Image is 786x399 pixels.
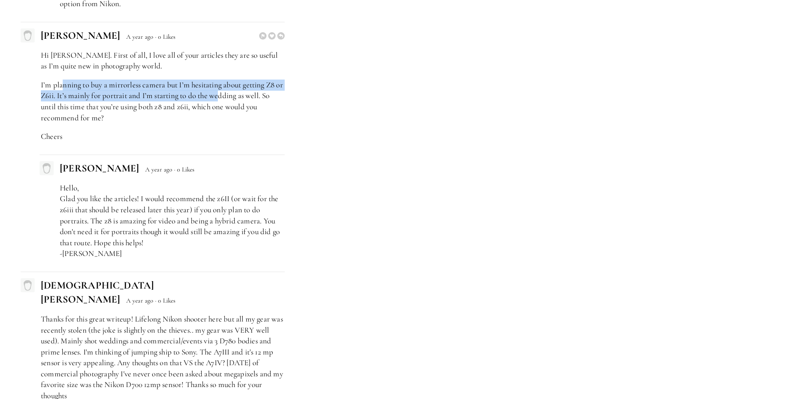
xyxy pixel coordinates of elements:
span: · 0 Likes [155,297,176,304]
p: Cheers [41,131,285,142]
span: · 0 Likes [155,33,176,40]
p: Hello, Glad you like the articles! I would recommend the z6II (or wait for the z6iii that should ... [60,183,285,259]
span: [PERSON_NAME] [60,162,139,174]
span: [DEMOGRAPHIC_DATA][PERSON_NAME] [41,279,154,305]
span: Like [268,32,276,40]
span: A year ago [126,297,153,304]
span: Reply [277,32,285,40]
p: Hi [PERSON_NAME]. First of all, I love all of your articles they are so useful as I’m quite new i... [41,50,285,72]
span: [PERSON_NAME] [41,29,120,42]
p: I’m planning to buy a mirrorless camera but I’m hesitating about getting Z8 or Z6ii. It’s mainly ... [41,80,285,123]
span: Report [259,32,267,40]
span: · 0 Likes [174,166,195,173]
span: A year ago [145,166,172,173]
span: A year ago [126,33,153,40]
